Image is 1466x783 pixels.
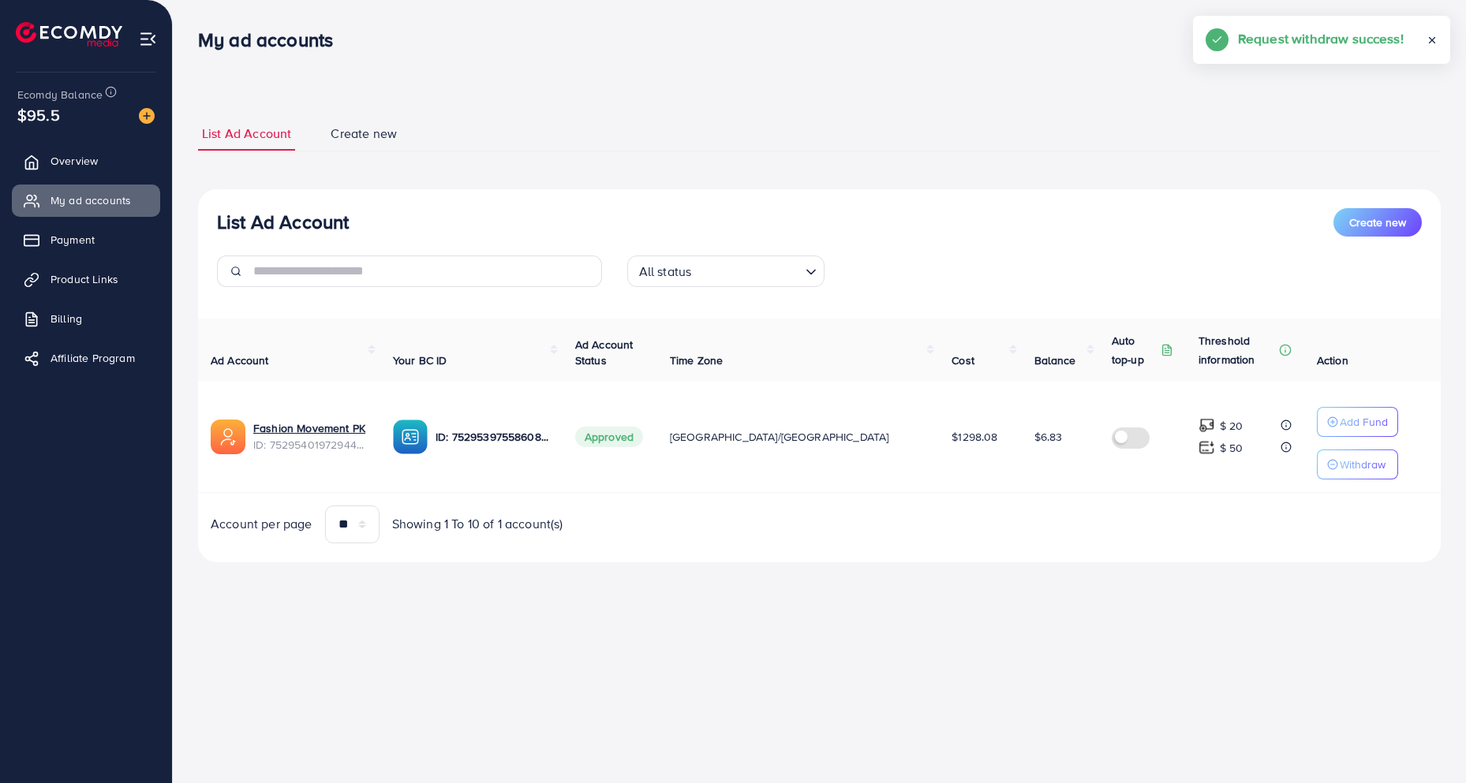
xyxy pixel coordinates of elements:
span: Balance [1034,352,1076,368]
span: Account per page [211,515,312,533]
span: Overview [50,153,98,169]
p: Threshold information [1199,331,1276,369]
span: Create new [1349,214,1406,230]
span: Ad Account Status [575,337,634,368]
input: Search for option [696,257,798,283]
span: $1298.08 [952,429,997,445]
span: Billing [50,311,82,326]
span: Your BC ID [393,352,447,368]
p: Auto top-up [1112,331,1157,369]
img: ic-ads-acc.e4c84228.svg [211,419,245,454]
span: ID: 7529540197294407681 [253,437,368,453]
img: menu [139,30,157,48]
span: Approved [575,427,643,447]
h5: Request withdraw success! [1238,28,1404,49]
span: [GEOGRAPHIC_DATA]/[GEOGRAPHIC_DATA] [670,429,889,445]
span: Cost [952,352,974,368]
span: Affiliate Program [50,350,135,366]
iframe: Chat [1399,712,1454,771]
a: Payment [12,224,160,255]
img: top-up amount [1199,417,1215,434]
span: Action [1317,352,1348,368]
a: Affiliate Program [12,342,160,374]
img: ic-ba-acc.ded83a64.svg [393,419,428,454]
p: Add Fund [1340,412,1388,431]
a: Overview [12,145,160,177]
span: Showing 1 To 10 of 1 account(s) [392,515,563,533]
button: Withdraw [1317,449,1398,479]
a: My ad accounts [12,185,160,216]
span: Create new [331,125,397,143]
span: $95.5 [17,103,60,126]
span: Product Links [50,271,118,287]
span: Time Zone [670,352,723,368]
div: Search for option [627,255,825,287]
span: $6.83 [1034,429,1063,445]
a: Fashion Movement PK [253,420,368,436]
span: Ecomdy Balance [17,87,103,103]
span: Ad Account [211,352,269,368]
button: Create new [1333,208,1422,237]
span: Payment [50,232,95,248]
div: <span class='underline'>Fashion Movement PK</span></br>7529540197294407681 [253,420,368,453]
p: ID: 7529539755860836369 [436,427,550,446]
p: $ 50 [1220,438,1243,457]
img: logo [16,22,122,47]
p: $ 20 [1220,416,1243,435]
span: All status [636,260,695,283]
span: My ad accounts [50,192,131,208]
img: top-up amount [1199,439,1215,456]
h3: My ad accounts [198,28,346,51]
p: Withdraw [1340,455,1386,474]
button: Add Fund [1317,407,1398,437]
span: List Ad Account [202,125,291,143]
img: image [139,108,155,124]
a: Product Links [12,263,160,295]
h3: List Ad Account [217,211,349,233]
a: Billing [12,303,160,334]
